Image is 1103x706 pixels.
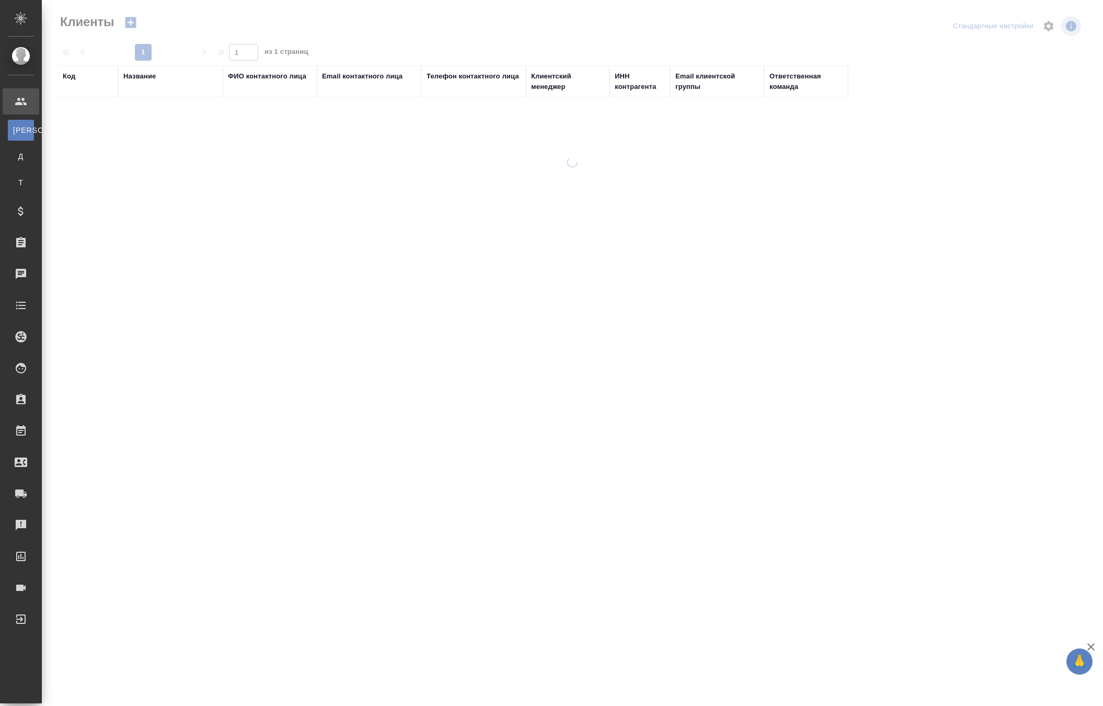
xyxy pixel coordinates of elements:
[769,71,843,92] div: Ответственная команда
[615,71,665,92] div: ИНН контрагента
[13,151,29,162] span: Д
[322,71,403,82] div: Email контактного лица
[427,71,519,82] div: Телефон контактного лица
[63,71,75,82] div: Код
[228,71,306,82] div: ФИО контактного лица
[13,177,29,188] span: Т
[8,172,34,193] a: Т
[8,146,34,167] a: Д
[531,71,604,92] div: Клиентский менеджер
[13,125,29,135] span: [PERSON_NAME]
[1071,651,1088,673] span: 🙏
[1066,648,1093,675] button: 🙏
[675,71,759,92] div: Email клиентской группы
[8,120,34,141] a: [PERSON_NAME]
[123,71,156,82] div: Название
